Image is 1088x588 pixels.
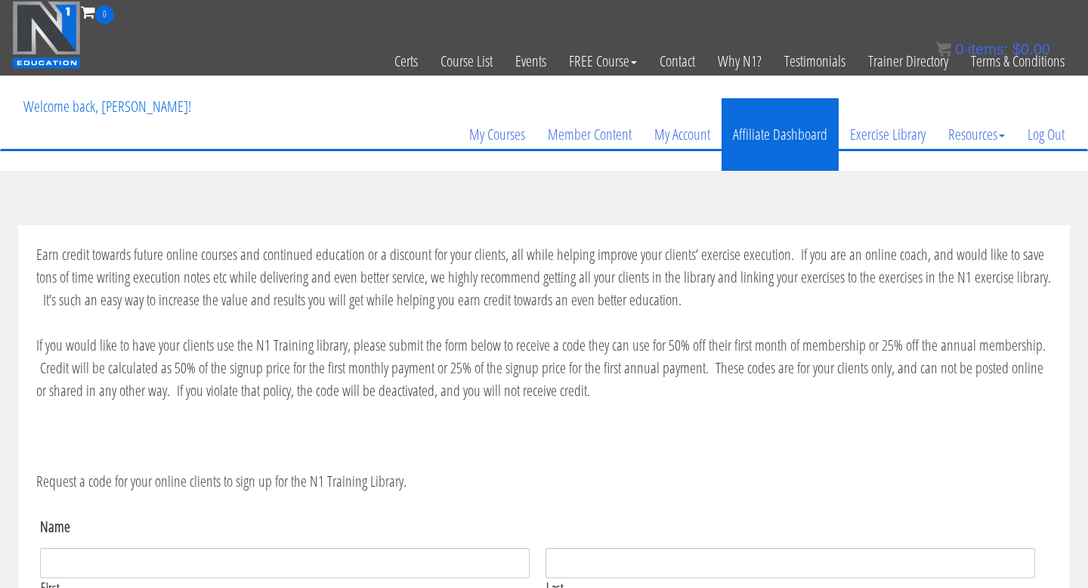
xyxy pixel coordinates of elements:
[81,2,114,22] a: 0
[936,41,1050,57] a: 0 items: $0.00
[857,24,960,98] a: Trainer Directory
[458,98,536,171] a: My Courses
[1012,41,1021,57] span: $
[773,24,857,98] a: Testimonials
[12,1,81,69] img: n1-education
[41,88,53,100] img: tab_domain_overview_orange.svg
[150,88,162,100] img: tab_keywords_by_traffic_grey.svg
[937,98,1016,171] a: Resources
[95,5,114,24] span: 0
[1012,41,1050,57] bdi: 0.00
[960,24,1076,98] a: Terms & Conditions
[57,89,135,99] div: Domain Overview
[24,24,36,36] img: logo_orange.svg
[429,24,504,98] a: Course List
[955,41,963,57] span: 0
[12,76,202,137] p: Welcome back, [PERSON_NAME]!
[40,517,70,537] label: Name
[722,98,839,171] a: Affiliate Dashboard
[839,98,937,171] a: Exercise Library
[24,39,36,51] img: website_grey.svg
[36,334,1052,402] p: If you would like to have your clients use the N1 Training library, please submit the form below ...
[383,24,429,98] a: Certs
[36,470,1052,493] p: Request a code for your online clients to sign up for the N1 Training Library.
[648,24,706,98] a: Contact
[39,39,166,51] div: Domain: [DOMAIN_NAME]
[504,24,558,98] a: Events
[1016,98,1076,171] a: Log Out
[643,98,722,171] a: My Account
[936,42,951,57] img: icon11.png
[42,24,74,36] div: v 4.0.25
[558,24,648,98] a: FREE Course
[536,98,643,171] a: Member Content
[968,41,1008,57] span: items:
[36,243,1052,311] p: Earn credit towards future online courses and continued education or a discount for your clients,...
[706,24,773,98] a: Why N1?
[167,89,255,99] div: Keywords by Traffic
